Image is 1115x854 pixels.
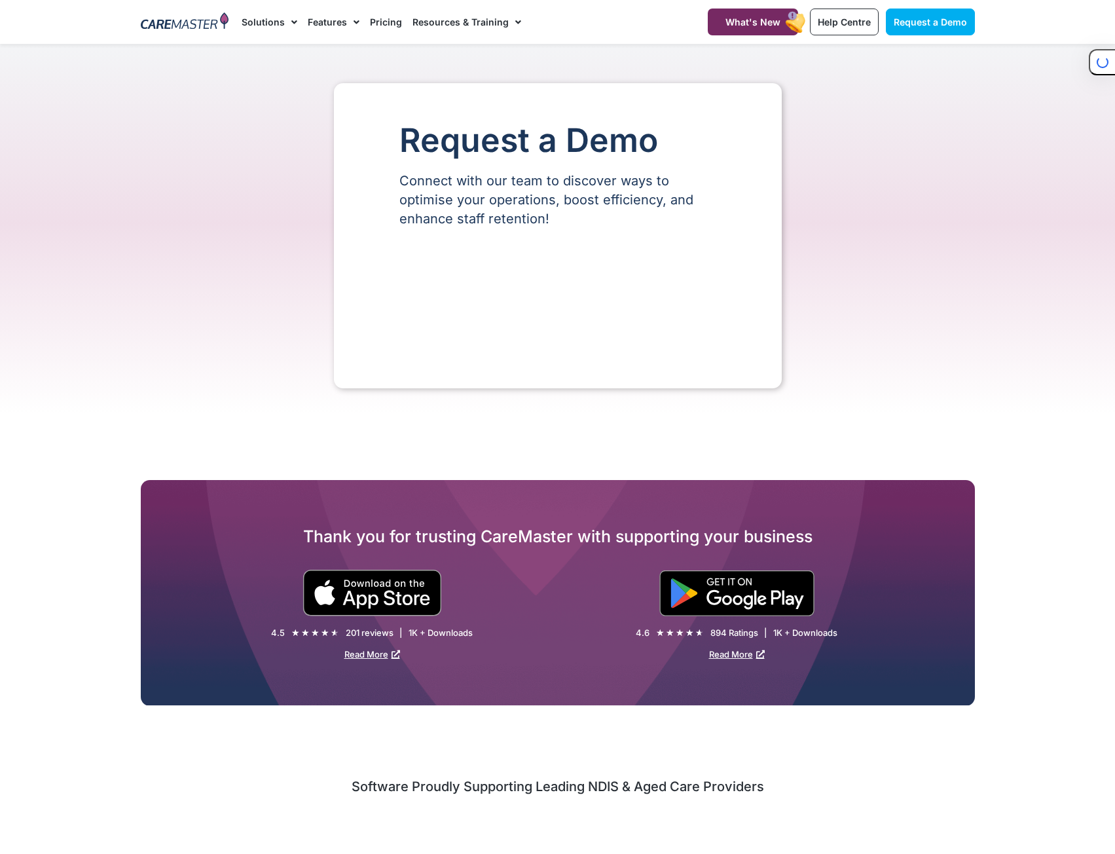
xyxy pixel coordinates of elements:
[818,16,871,28] span: Help Centre
[301,626,310,640] i: ★
[291,626,300,640] i: ★
[810,9,879,35] a: Help Centre
[695,626,704,640] i: ★
[659,570,814,616] img: "Get is on" Black Google play button.
[710,627,837,639] div: 894 Ratings | 1K + Downloads
[725,16,780,28] span: What's New
[344,649,400,659] a: Read More
[399,251,716,349] iframe: Form 0
[685,626,694,640] i: ★
[271,627,285,639] div: 4.5
[141,12,229,32] img: CareMaster Logo
[656,626,704,640] div: 4.6/5
[666,626,674,640] i: ★
[346,627,473,639] div: 201 reviews | 1K + Downloads
[676,626,684,640] i: ★
[709,649,765,659] a: Read More
[141,526,975,547] h2: Thank you for trusting CareMaster with supporting your business
[311,626,320,640] i: ★
[894,16,967,28] span: Request a Demo
[399,172,716,229] p: Connect with our team to discover ways to optimise your operations, boost efficiency, and enhance...
[636,627,649,639] div: 4.6
[331,626,339,640] i: ★
[886,9,975,35] a: Request a Demo
[708,9,798,35] a: What's New
[656,626,665,640] i: ★
[302,570,442,616] img: small black download on the apple app store button.
[291,626,339,640] div: 4.5/5
[141,778,975,795] h2: Software Proudly Supporting Leading NDIS & Aged Care Providers
[399,122,716,158] h1: Request a Demo
[321,626,329,640] i: ★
